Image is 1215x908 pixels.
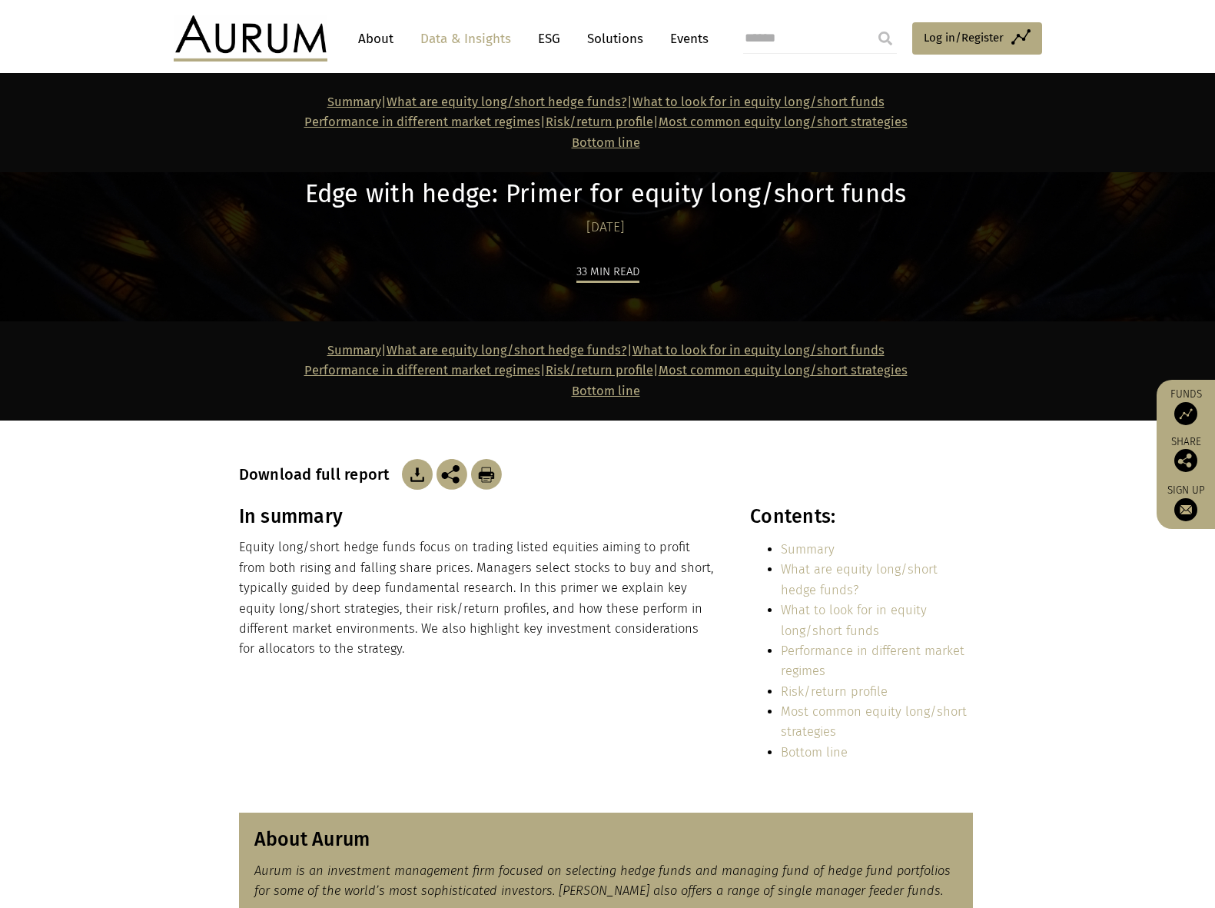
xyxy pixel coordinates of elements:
[576,262,639,283] div: 33 min read
[1164,437,1207,472] div: Share
[304,363,540,378] a: Performance in different market regimes
[239,537,717,659] p: Equity long/short hedge funds focus on trading listed equities aiming to profit from both rising ...
[530,25,568,53] a: ESG
[254,828,958,851] h3: About Aurum
[870,23,901,54] input: Submit
[1164,484,1207,521] a: Sign up
[471,459,502,490] img: Download Article
[546,363,653,378] a: Risk/return profile
[572,384,640,398] a: Bottom line
[413,25,519,53] a: Data & Insights
[350,25,401,53] a: About
[659,115,908,129] a: Most common equity long/short strategies
[750,505,972,528] h3: Contents:
[572,135,640,150] a: Bottom line
[632,343,885,358] a: What to look for in equity long/short funds
[632,95,885,109] a: What to look for in equity long/short funds
[1174,449,1197,472] img: Share this post
[1174,402,1197,425] img: Access Funds
[174,15,327,62] img: Aurum
[579,25,651,53] a: Solutions
[781,603,927,637] a: What to look for in equity long/short funds
[437,459,467,490] img: Share this post
[662,25,709,53] a: Events
[546,115,653,129] a: Risk/return profile
[659,363,908,378] a: Most common equity long/short strategies
[387,343,627,358] a: What are equity long/short hedge funds?
[402,459,433,490] img: Download Article
[387,95,627,109] a: What are equity long/short hedge funds?
[912,22,1042,55] a: Log in/Register
[1164,387,1207,425] a: Funds
[781,745,848,760] a: Bottom line
[239,179,973,209] h1: Edge with hedge: Primer for equity long/short funds
[239,217,973,238] div: [DATE]
[781,644,964,678] a: Performance in different market regimes
[254,863,951,898] em: Aurum is an investment management firm focused on selecting hedge funds and managing fund of hedg...
[239,505,717,528] h3: In summary
[239,465,398,484] h3: Download full report
[304,343,908,398] strong: | | | |
[1174,498,1197,521] img: Sign up to our newsletter
[781,542,835,557] a: Summary
[327,343,381,358] a: Summary
[781,562,938,597] a: What are equity long/short hedge funds?
[924,28,1004,47] span: Log in/Register
[304,115,540,129] a: Performance in different market regimes
[781,684,888,699] a: Risk/return profile
[327,95,381,109] a: Summary
[781,704,967,739] a: Most common equity long/short strategies
[304,95,908,150] strong: | | | |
